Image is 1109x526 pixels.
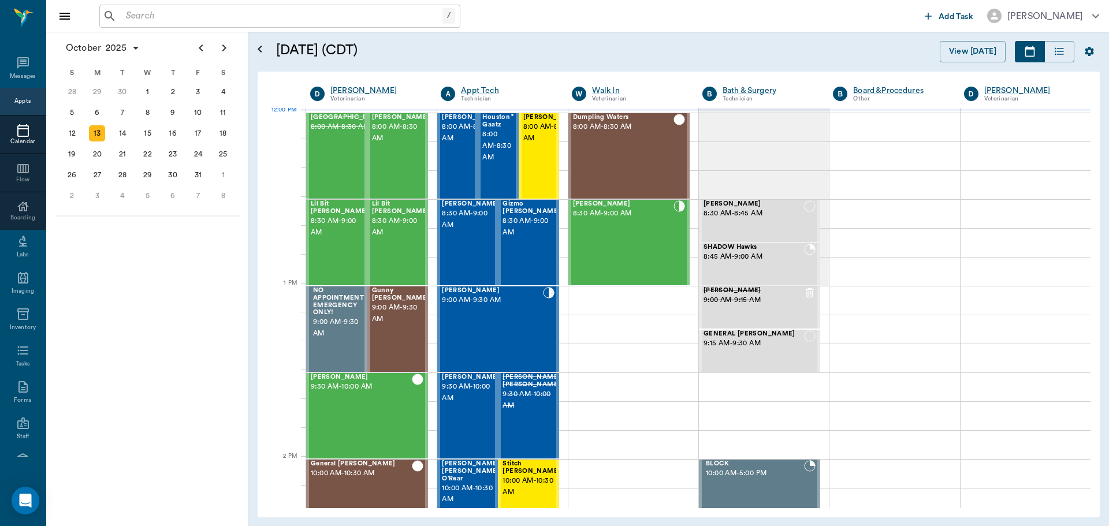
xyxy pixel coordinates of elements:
[372,302,430,325] span: 9:00 AM - 9:30 AM
[503,215,560,238] span: 8:30 AM - 9:00 AM
[140,125,156,141] div: Wednesday, October 15, 2025
[190,188,206,204] div: Friday, November 7, 2025
[64,105,80,121] div: Sunday, October 5, 2025
[140,167,156,183] div: Wednesday, October 29, 2025
[160,64,185,81] div: T
[10,323,36,332] div: Inventory
[10,72,36,81] div: Messages
[704,200,804,208] span: [PERSON_NAME]
[442,114,500,121] span: [PERSON_NAME]
[853,94,946,104] div: Other
[704,338,804,349] span: 9:15 AM - 9:30 AM
[372,114,430,121] span: [PERSON_NAME]
[978,5,1108,27] button: [PERSON_NAME]
[592,85,685,96] div: Walk In
[442,121,500,144] span: 8:00 AM - 8:30 AM
[498,199,559,286] div: CHECKED_OUT, 8:30 AM - 9:00 AM
[699,199,820,243] div: NOT_CONFIRMED, 8:30 AM - 8:45 AM
[64,188,80,204] div: Sunday, November 2, 2025
[121,8,442,24] input: Search
[442,374,500,381] span: [PERSON_NAME]
[699,286,820,329] div: CANCELED, 9:00 AM - 9:15 AM
[306,113,367,199] div: CANCELED, 8:00 AM - 8:30 AM
[64,40,103,56] span: October
[572,87,586,101] div: W
[114,125,131,141] div: Tuesday, October 14, 2025
[503,460,560,475] span: Stitch [PERSON_NAME]
[16,360,30,368] div: Tasks
[441,87,455,101] div: A
[478,113,518,199] div: CHECKED_OUT, 8:00 AM - 8:30 AM
[59,64,85,81] div: S
[114,167,131,183] div: Tuesday, October 28, 2025
[64,125,80,141] div: Sunday, October 12, 2025
[313,316,366,340] span: 9:00 AM - 9:30 AM
[833,87,847,101] div: B
[190,84,206,100] div: Friday, October 3, 2025
[442,200,500,208] span: [PERSON_NAME]
[140,84,156,100] div: Wednesday, October 1, 2025
[213,36,236,59] button: Next page
[89,84,105,100] div: Monday, September 29, 2025
[702,87,717,101] div: B
[215,188,231,204] div: Saturday, November 8, 2025
[442,381,500,404] span: 9:30 AM - 10:00 AM
[503,389,560,412] span: 9:30 AM - 10:00 AM
[437,113,478,199] div: CHECKED_OUT, 8:00 AM - 8:30 AM
[276,41,579,59] h5: [DATE] (CDT)
[185,64,211,81] div: F
[114,146,131,162] div: Tuesday, October 21, 2025
[215,146,231,162] div: Saturday, October 25, 2025
[442,208,500,231] span: 8:30 AM - 9:00 AM
[461,94,554,104] div: Technician
[311,460,412,468] span: General [PERSON_NAME]
[114,84,131,100] div: Tuesday, September 30, 2025
[437,372,498,459] div: CHECKED_OUT, 9:30 AM - 10:00 AM
[461,85,554,96] a: Appt Tech
[984,85,1077,96] div: [PERSON_NAME]
[12,287,34,296] div: Imaging
[699,243,820,286] div: BOOKED, 8:45 AM - 9:00 AM
[503,374,560,389] span: [PERSON_NAME] [PERSON_NAME]
[437,286,559,372] div: CHECKED_IN, 9:00 AM - 9:30 AM
[920,5,978,27] button: Add Task
[442,294,542,306] span: 9:00 AM - 9:30 AM
[568,199,690,286] div: CHECKED_IN, 8:30 AM - 9:00 AM
[1007,9,1083,23] div: [PERSON_NAME]
[706,468,804,479] span: 10:00 AM - 5:00 PM
[311,374,412,381] span: [PERSON_NAME]
[103,40,129,56] span: 2025
[704,251,804,263] span: 8:45 AM - 9:00 AM
[89,146,105,162] div: Monday, October 20, 2025
[940,41,1006,62] button: View [DATE]
[140,188,156,204] div: Wednesday, November 5, 2025
[85,64,110,81] div: M
[311,121,383,133] span: 8:00 AM - 8:30 AM
[64,146,80,162] div: Sunday, October 19, 2025
[853,85,946,96] a: Board &Procedures
[14,396,31,405] div: Forms
[723,94,816,104] div: Technician
[592,94,685,104] div: Veterinarian
[313,287,366,316] span: NO APPOINTMENT! EMERGENCY ONLY!
[306,199,367,286] div: CHECKED_OUT, 8:30 AM - 9:00 AM
[114,105,131,121] div: Tuesday, October 7, 2025
[482,114,511,129] span: Houston Gaatz
[367,286,429,372] div: CHECKED_OUT, 9:00 AM - 9:30 AM
[311,381,412,393] span: 9:30 AM - 10:00 AM
[53,5,76,28] button: Close drawer
[17,251,29,259] div: Labs
[330,85,423,96] a: [PERSON_NAME]
[215,84,231,100] div: Saturday, October 4, 2025
[306,286,367,372] div: BOOKED, 9:00 AM - 9:30 AM
[165,146,181,162] div: Thursday, October 23, 2025
[372,200,430,215] span: Lil Bit [PERSON_NAME]
[190,125,206,141] div: Friday, October 17, 2025
[523,121,581,144] span: 8:00 AM - 8:30 AM
[311,468,412,479] span: 10:00 AM - 10:30 AM
[706,460,804,468] span: BLOCK
[330,94,423,104] div: Veterinarian
[723,85,816,96] a: Bath & Surgery
[699,329,820,372] div: NOT_CONFIRMED, 9:15 AM - 9:30 AM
